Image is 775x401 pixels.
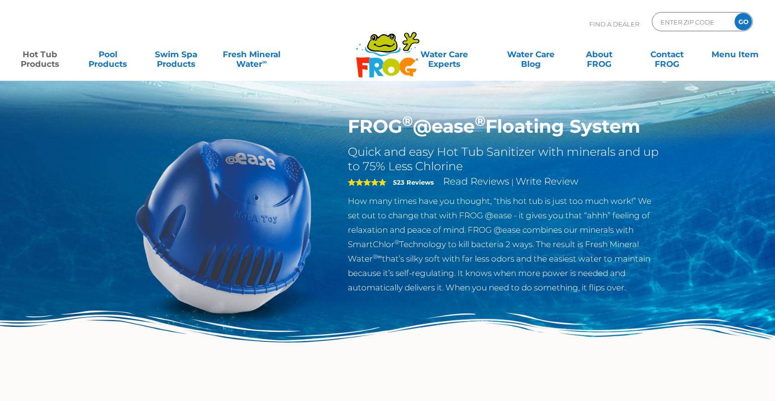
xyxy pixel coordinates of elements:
sup: ® [402,113,413,129]
img: hot-tub-product-atease-system.png [114,115,334,336]
strong: 523 Reviews [393,178,434,186]
a: Swim SpaProducts [146,45,206,64]
a: Fresh MineralWater∞ [214,45,289,64]
img: Frog Products Logo [351,19,425,78]
a: Hot TubProducts [10,45,70,64]
a: PoolProducts [77,45,138,64]
p: How many times have you thought, “this hot tub is just too much work!” We set out to change that ... [348,194,662,295]
h2: Quick and easy Hot Tub Sanitizer with minerals and up to 75% Less Chlorine [348,145,662,174]
a: AboutFROG [569,45,630,64]
a: Read Reviews [443,175,509,187]
sup: ® [475,113,485,129]
input: GO [735,13,752,30]
a: Water CareExperts [395,45,493,64]
sup: ∞ [262,58,267,65]
sup: ®∞ [373,253,382,260]
a: ContactFROG [637,45,698,64]
a: Menu Item [705,45,765,64]
span: 5 [348,178,386,186]
p: Find A Dealer [589,12,639,36]
a: Water CareBlog [501,45,561,64]
span: | [511,177,514,187]
a: Write Review [516,175,578,187]
sup: ® [394,238,399,246]
h1: FROG @ease Floating System [348,115,662,138]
